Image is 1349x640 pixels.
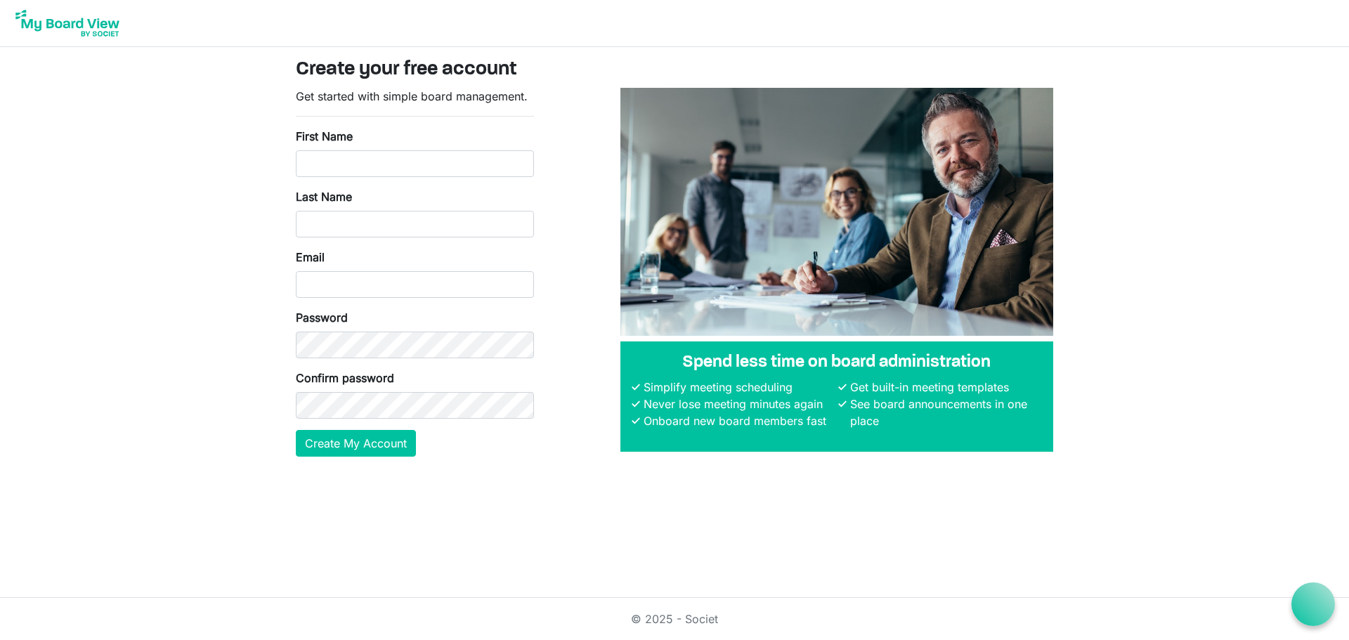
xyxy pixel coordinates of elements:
[632,353,1042,373] h4: Spend less time on board administration
[296,188,352,205] label: Last Name
[296,370,394,386] label: Confirm password
[640,412,835,429] li: Onboard new board members fast
[296,89,528,103] span: Get started with simple board management.
[847,379,1042,396] li: Get built-in meeting templates
[640,396,835,412] li: Never lose meeting minutes again
[11,6,124,41] img: My Board View Logo
[631,612,718,626] a: © 2025 - Societ
[296,309,348,326] label: Password
[847,396,1042,429] li: See board announcements in one place
[296,128,353,145] label: First Name
[620,88,1053,336] img: A photograph of board members sitting at a table
[296,249,325,266] label: Email
[296,58,1053,82] h3: Create your free account
[296,430,416,457] button: Create My Account
[640,379,835,396] li: Simplify meeting scheduling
